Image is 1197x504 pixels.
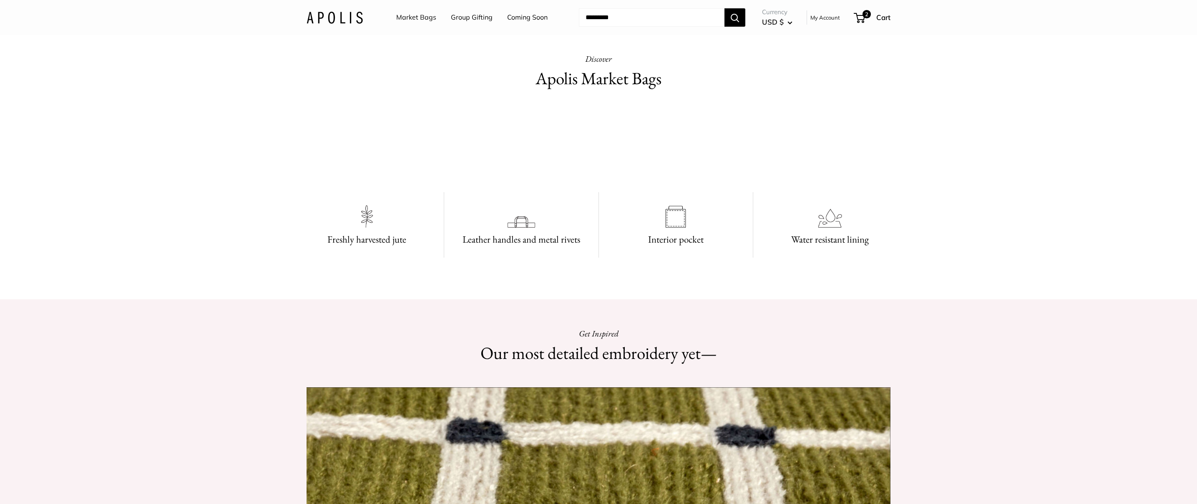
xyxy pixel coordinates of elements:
[876,13,890,22] span: Cart
[762,6,792,18] span: Currency
[762,18,784,26] span: USD $
[453,66,744,91] h2: Apolis Market Bags
[300,231,434,248] h3: Freshly harvested jute
[579,8,724,27] input: Search...
[451,11,493,24] a: Group Gifting
[507,11,548,24] a: Coming Soon
[762,15,792,29] button: USD $
[763,231,897,248] h3: Water resistant lining
[396,11,436,24] a: Market Bags
[609,231,743,248] h3: Interior pocket
[855,11,890,24] a: 2 Cart
[453,51,744,66] p: Discover
[724,8,745,27] button: Search
[454,231,588,248] h3: Leather handles and metal rivets
[453,326,744,341] p: Get Inspired
[453,341,744,366] h2: Our most detailed embroidery yet—
[307,11,363,23] img: Apolis
[810,13,840,23] a: My Account
[863,10,871,18] span: 2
